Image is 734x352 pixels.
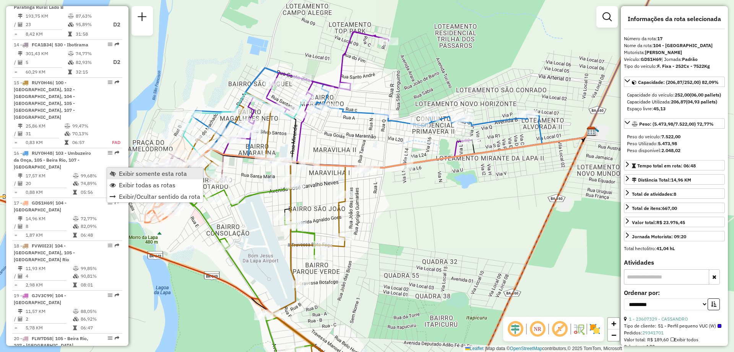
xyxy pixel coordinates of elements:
i: Tempo total em rota [65,140,68,145]
i: % de utilização do peso [65,124,70,128]
img: Exibir/Ocultar setores [589,323,601,335]
a: Total de atividades:8 [624,188,725,199]
td: 06:48 [80,231,119,239]
div: Peso: (5.473,98/7.522,00) 72,77% [624,130,725,157]
em: Rota exportada [115,243,119,248]
div: Veículo: [624,56,725,63]
td: 72,77% [80,215,119,223]
i: % de utilização do peso [73,216,79,221]
em: Rota exportada [115,42,119,47]
td: 06:47 [80,324,119,332]
td: / [14,180,18,187]
strong: [PERSON_NAME] [645,49,682,55]
span: Exibir rótulo [550,320,569,338]
div: Distância Total: [632,177,691,183]
td: 31 [25,130,64,138]
i: % de utilização da cubagem [73,317,79,321]
a: Capacidade: (206,87/252,00) 82,09% [624,77,725,87]
span: 14,96 KM [671,177,691,183]
em: Opções [108,243,112,248]
td: FAD [104,139,121,146]
a: 29341701 [642,330,664,336]
td: / [14,272,18,280]
strong: 41,04 hL [656,246,675,251]
em: Opções [108,151,112,155]
div: Capacidade do veículo: [627,92,722,98]
a: Tempo total em rota: 06:48 [624,160,725,170]
i: % de utilização da cubagem [68,60,74,65]
span: + [611,319,616,328]
span: Cubagem: 4,80 [624,344,655,349]
i: Total de Atividades [18,22,23,27]
a: Zoom in [608,318,619,329]
span: | 104 - [GEOGRAPHIC_DATA], 105 - [GEOGRAPHIC_DATA] Rio [14,243,75,262]
div: Tipo do veículo: [624,63,725,70]
span: | 103 - Umbuzeiro da Onça, 105 - Beira Rio, 107 - [GEOGRAPHIC_DATA] [14,150,91,170]
h4: Atividades [624,259,725,266]
span: FLW7D58 [32,336,52,341]
span: Ocultar NR [528,320,547,338]
a: Zoom out [608,329,619,341]
td: 95,89% [75,20,106,29]
strong: 17 [657,36,663,41]
td: = [14,188,18,196]
td: = [14,68,18,76]
span: RUY0H46 [32,80,52,85]
td: 11,57 KM [25,308,73,315]
td: 90,81% [80,272,119,280]
td: 70,13% [72,130,104,138]
td: 74,77% [75,50,106,57]
li: Exibir/Ocultar sentido da rota [107,191,203,202]
i: Tempo total em rota [73,283,77,287]
i: Tempo total em rota [73,233,77,237]
i: Tempo total em rota [73,326,77,330]
span: Exibir/Ocultar sentido da rota [119,193,200,200]
a: Total de itens:667,00 [624,203,725,213]
span: 15 - [14,80,75,120]
td: / [14,130,18,138]
div: Nome da rota: [624,42,725,49]
td: = [14,30,18,38]
div: Número da rota: [624,35,725,42]
span: | Jornada: [661,56,698,62]
td: 74,89% [80,180,119,187]
div: Espaço livre: [627,105,722,112]
div: Total hectolitro: [624,245,725,252]
span: Total de atividades: [632,191,676,197]
span: GJV3C99 [32,293,52,298]
span: − [611,330,616,340]
button: Ordem crescente [708,298,720,310]
i: Tempo total em rota [73,190,77,195]
td: 87,63% [75,12,106,20]
strong: 667,00 [662,205,677,211]
strong: 5.473,98 [658,141,677,146]
div: Valor total: R$ 189,60 [624,336,725,343]
td: / [14,315,18,323]
td: 8,42 KM [25,30,68,38]
td: 05:56 [80,188,119,196]
span: GDS1H69 [32,200,52,206]
span: RUY0H48 [32,150,52,156]
li: Exibir todas as rotas [107,179,203,191]
i: % de utilização da cubagem [73,274,79,278]
td: 193,75 KM [25,12,68,20]
span: 16 - [14,150,91,170]
strong: F. Fixa - 252Cx - 7522Kg [657,63,710,69]
i: % de utilização do peso [68,51,74,56]
td: 86,92% [80,315,119,323]
i: Distância Total [18,124,23,128]
span: Exibir todos [671,337,698,342]
td: = [14,139,18,146]
strong: R$ 23.976,45 [656,219,685,225]
td: 11,93 KM [25,265,73,272]
td: = [14,281,18,289]
div: Capacidade: (206,87/252,00) 82,09% [624,88,725,115]
td: 5,78 KM [25,324,73,332]
td: = [14,324,18,332]
i: Distância Total [18,309,23,314]
div: Valor total: [632,219,685,226]
span: Exibir somente esta rota [119,170,187,177]
strong: 2.048,02 [661,147,680,153]
div: Peso Utilizado: [627,140,722,147]
td: = [14,231,18,239]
